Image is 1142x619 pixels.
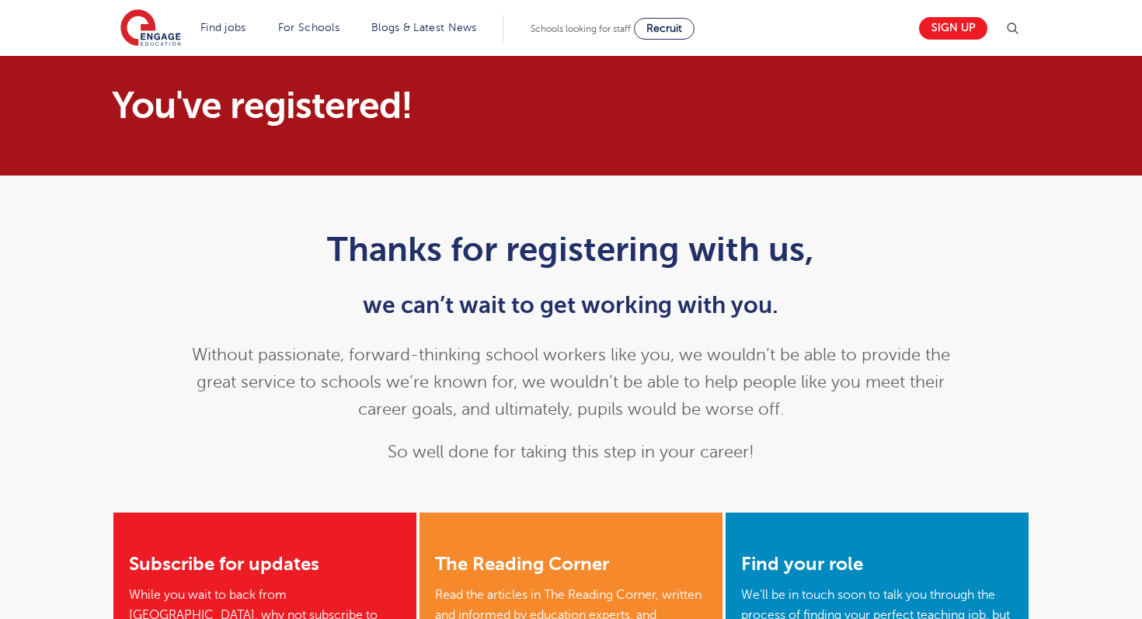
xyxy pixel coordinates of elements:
[190,292,952,318] h2: we can’t wait to get working with you.
[634,18,695,40] a: Recruit
[129,553,319,575] a: Subscribe for updates
[646,23,682,34] span: Recruit
[741,553,863,575] a: Find your role
[200,22,246,33] a: Find jobs
[531,23,631,34] span: Schools looking for staff
[435,553,609,575] a: The Reading Corner
[120,9,181,48] img: Engage Education
[190,342,952,423] p: Without passionate, forward-thinking school workers like you, we wouldn’t be able to provide the ...
[190,439,952,466] p: So well done for taking this step in your career!
[190,230,952,269] h1: Thanks for registering with us,
[278,22,339,33] a: For Schools
[112,87,717,124] h1: You've registered!
[371,22,477,33] a: Blogs & Latest News
[919,17,987,40] a: Sign up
